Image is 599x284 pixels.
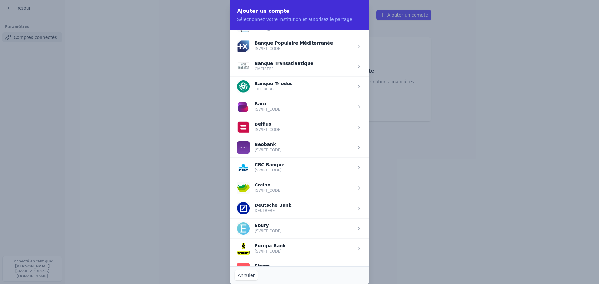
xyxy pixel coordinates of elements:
p: Belfius [255,122,282,126]
button: Crelan [SWIFT_CODE] [237,182,282,194]
button: Europa Bank [SWIFT_CODE] [237,243,286,255]
button: Banque Transatlantique CMCIBEB1 [237,60,313,73]
h2: Ajouter un compte [237,7,362,15]
button: Annuler [235,270,258,280]
button: [SWIFT_CODE] [237,20,285,32]
p: Finom [255,264,276,268]
button: Belfius [SWIFT_CODE] [237,121,282,133]
p: Banque Transatlantique [255,61,313,65]
p: Beobank [255,142,282,146]
button: Ebury [SWIFT_CODE] [237,222,282,235]
button: Deutsche Bank DEUTBEBE [237,202,291,214]
button: CBC Banque [SWIFT_CODE] [237,161,285,174]
button: Banque Populaire Méditerranée [SWIFT_CODE] [237,40,333,52]
p: Europa Bank [255,244,286,248]
p: Ebury [255,224,282,227]
p: Deutsche Bank [255,203,291,207]
p: Sélectionnez votre institution et autorisez le partage [237,16,362,22]
p: Crelan [255,183,282,187]
button: Finom [237,263,276,275]
p: Banx [255,102,282,106]
button: Banx [SWIFT_CODE] [237,101,282,113]
button: Banque Triodos TRIOBEBB [237,80,293,93]
p: Banque Populaire Méditerranée [255,41,333,45]
p: CBC Banque [255,163,285,166]
button: Beobank [SWIFT_CODE] [237,141,282,154]
p: Banque Triodos [255,82,293,85]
